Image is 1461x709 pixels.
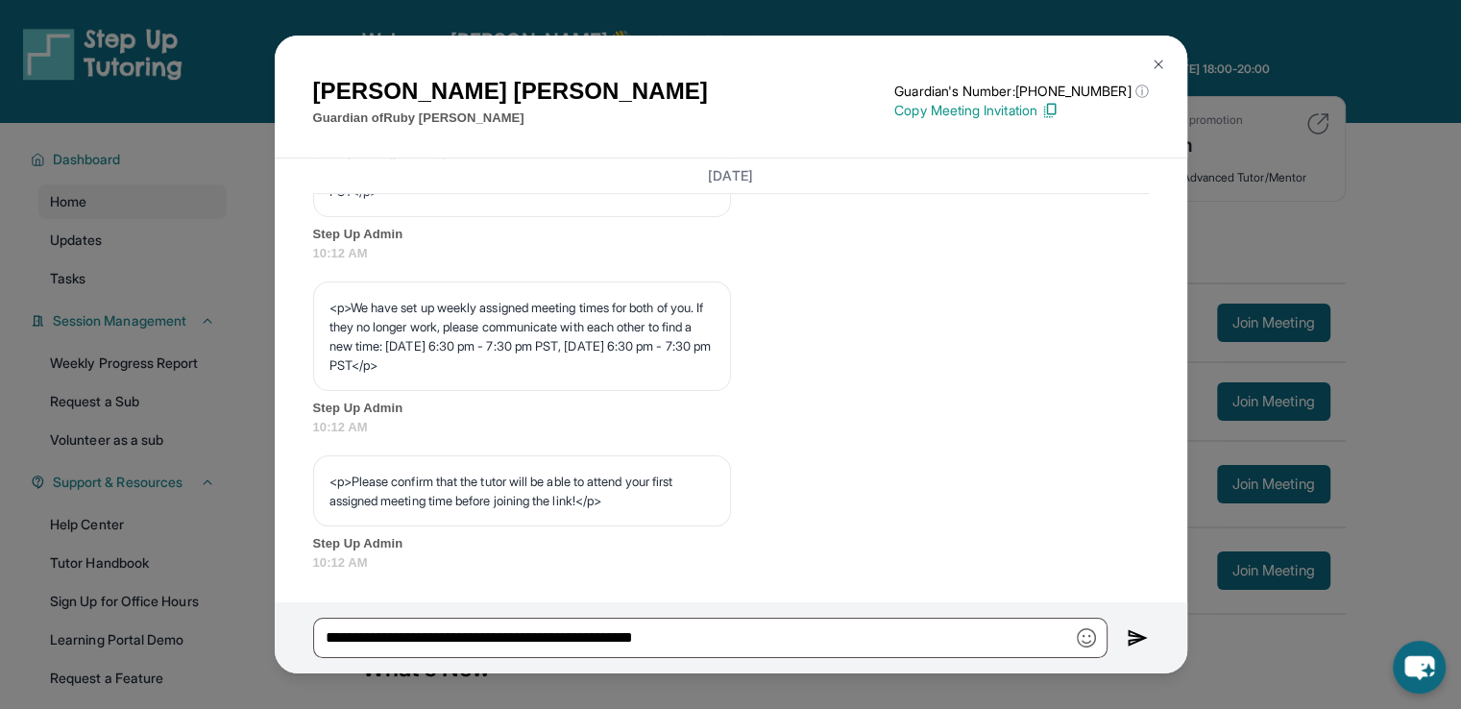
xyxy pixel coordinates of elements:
p: Guardian's Number: [PHONE_NUMBER] [894,82,1148,101]
span: ⓘ [1134,82,1148,101]
img: Close Icon [1151,57,1166,72]
span: 10:12 AM [313,418,1149,437]
p: <p>We have set up weekly assigned meeting times for both of you. If they no longer work, please c... [329,298,715,375]
span: Step Up Admin [313,534,1149,553]
span: 10:12 AM [313,553,1149,573]
img: Send icon [1127,626,1149,649]
p: Copy Meeting Invitation [894,101,1148,120]
img: Emoji [1077,628,1096,648]
h1: [PERSON_NAME] [PERSON_NAME] [313,74,708,109]
img: Copy Icon [1041,102,1059,119]
p: <p>Please confirm that the tutor will be able to attend your first assigned meeting time before j... [329,472,715,510]
p: Guardian of Ruby [PERSON_NAME] [313,109,708,128]
button: chat-button [1393,641,1446,694]
span: Step Up Admin [313,225,1149,244]
h3: [DATE] [313,166,1149,185]
span: 10:12 AM [313,244,1149,263]
span: Step Up Admin [313,399,1149,418]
